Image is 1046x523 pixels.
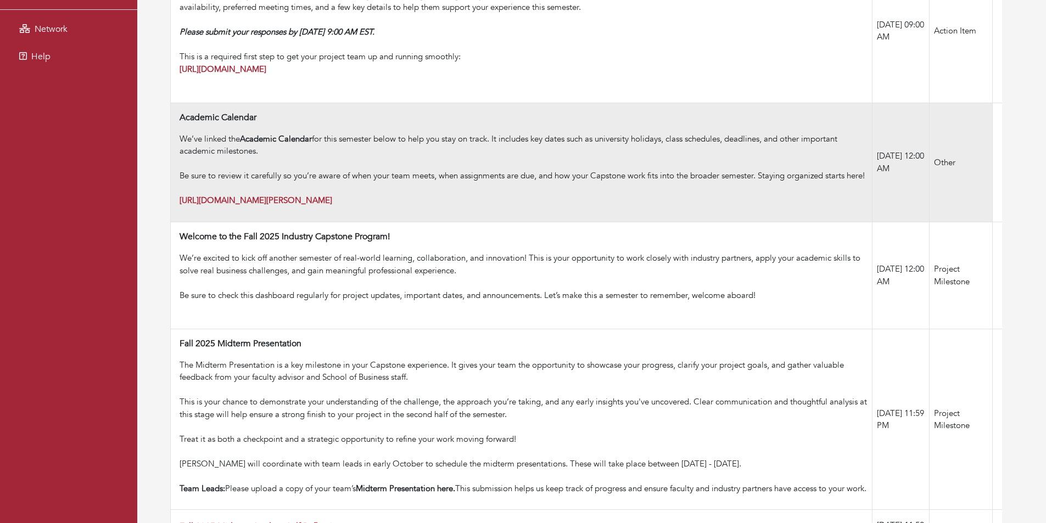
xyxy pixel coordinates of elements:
[180,232,390,242] h4: Welcome to the Fall 2025 Industry Capstone Program!
[35,23,68,35] span: Network
[872,329,930,510] td: [DATE] 11:59 PM
[180,396,868,433] div: This is your chance to demonstrate your understanding of the challenge, the approach you’re takin...
[180,483,225,494] strong: Team Leads:
[929,103,992,222] td: Other
[872,222,930,329] td: [DATE] 12:00 AM
[180,133,868,170] div: We’ve linked the for this semester below to help you stay on track. It includes key dates such as...
[929,329,992,510] td: Project Milestone
[180,339,301,349] h4: Fall 2025 Midterm Presentation
[180,195,332,206] a: [URL][DOMAIN_NAME][PERSON_NAME]
[180,252,868,289] div: We’re excited to kick off another semester of real-world learning, collaboration, and innovation!...
[3,18,135,40] a: Network
[180,289,868,314] div: Be sure to check this dashboard regularly for project updates, important dates, and announcements...
[180,359,868,396] div: The Midterm Presentation is a key milestone in your Capstone experience. It gives your team the o...
[929,222,992,329] td: Project Milestone
[356,483,455,494] strong: Midterm Presentation here.
[180,26,374,37] em: Please submit your responses by [DATE] 9:00 AM EST.
[180,482,868,495] div: Please upload a copy of your team’s This submission helps us keep track of progress and ensure fa...
[180,113,256,123] h4: Academic Calendar
[240,133,312,144] strong: Academic Calendar
[3,46,135,68] a: Help
[872,103,930,222] td: [DATE] 12:00 AM
[180,170,868,207] div: Be sure to review it carefully so you’re aware of when your team meets, when assignments are due,...
[180,64,266,75] a: [URL][DOMAIN_NAME]
[180,433,868,482] div: Treat it as both a checkpoint and a strategic opportunity to refine your work moving forward! [PE...
[31,50,51,63] span: Help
